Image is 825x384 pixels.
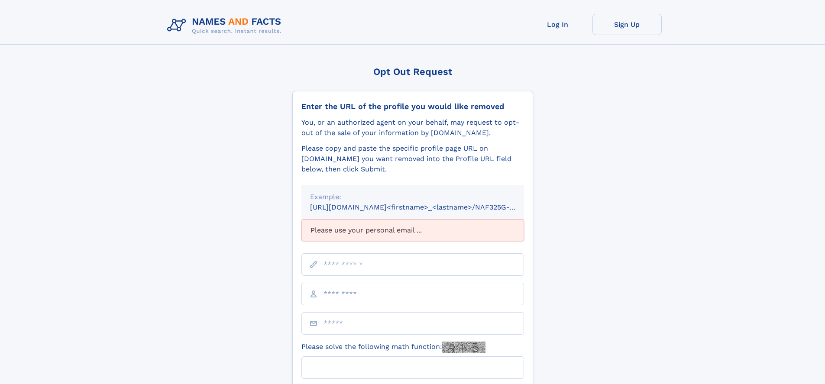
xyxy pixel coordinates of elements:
img: Logo Names and Facts [164,14,288,37]
div: Example: [310,192,515,202]
small: [URL][DOMAIN_NAME]<firstname>_<lastname>/NAF325G-xxxxxxxx [310,203,540,211]
div: Enter the URL of the profile you would like removed [301,102,524,111]
div: Opt Out Request [292,66,533,77]
label: Please solve the following math function: [301,342,485,353]
div: You, or an authorized agent on your behalf, may request to opt-out of the sale of your informatio... [301,117,524,138]
a: Log In [523,14,592,35]
div: Please copy and paste the specific profile page URL on [DOMAIN_NAME] you want removed into the Pr... [301,143,524,174]
a: Sign Up [592,14,662,35]
div: Please use your personal email ... [301,219,524,241]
